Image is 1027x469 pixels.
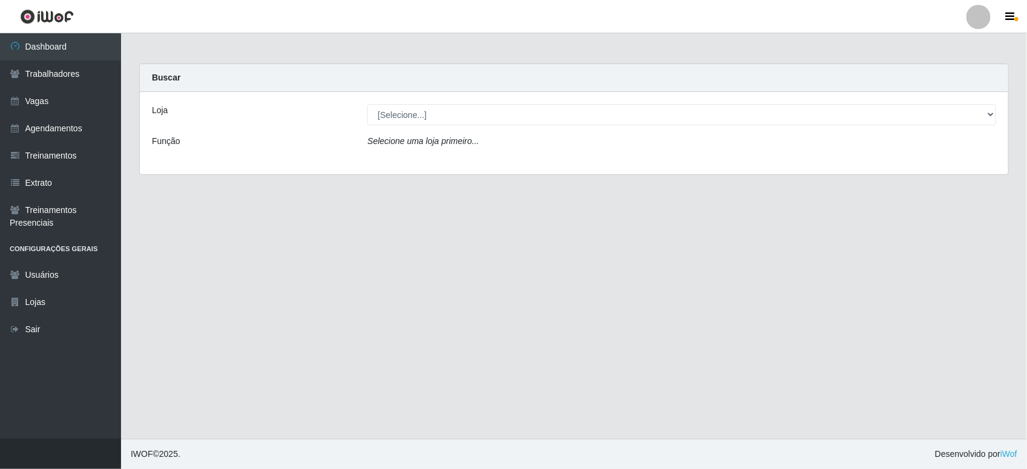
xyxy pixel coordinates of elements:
strong: Buscar [152,73,180,82]
span: IWOF [131,449,153,459]
span: Desenvolvido por [935,448,1017,461]
label: Loja [152,104,168,117]
label: Função [152,135,180,148]
a: iWof [1000,449,1017,459]
span: © 2025 . [131,448,180,461]
img: CoreUI Logo [20,9,74,24]
i: Selecione uma loja primeiro... [367,136,479,146]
